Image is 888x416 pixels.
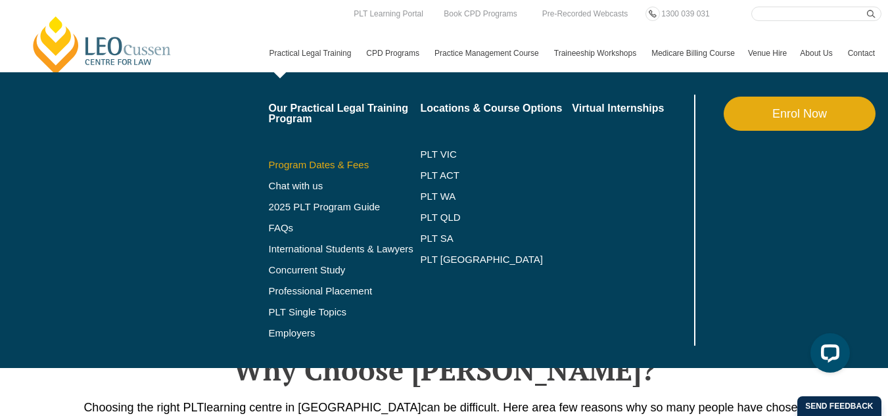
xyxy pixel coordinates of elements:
a: FAQs [269,223,421,233]
a: PLT [GEOGRAPHIC_DATA] [420,254,572,265]
span: 1300 039 031 [661,9,709,18]
span: Choosing the right PLT [83,401,204,414]
a: Traineeship Workshops [548,34,645,72]
a: Concurrent Study [269,265,421,275]
a: Employers [269,328,421,338]
a: PLT ACT [420,170,572,181]
a: PLT QLD [420,212,572,223]
a: Professional Placement [269,286,421,296]
a: Program Dates & Fees [269,160,421,170]
a: Our Practical Legal Training Program [269,103,421,124]
a: PLT SA [420,233,572,244]
a: 2025 PLT Program Guide [269,202,388,212]
a: International Students & Lawyers [269,244,421,254]
span: learning centre in [GEOGRAPHIC_DATA] [204,401,421,414]
h2: Why Choose [PERSON_NAME]? [70,354,819,386]
a: 1300 039 031 [658,7,713,21]
a: Book CPD Programs [440,7,520,21]
a: Enrol Now [724,97,876,131]
a: Pre-Recorded Webcasts [539,7,632,21]
a: Virtual Internships [572,103,691,114]
a: PLT VIC [420,149,572,160]
a: PLT Learning Portal [350,7,427,21]
a: Contact [841,34,881,72]
a: Chat with us [269,181,421,191]
a: Practice Management Course [428,34,548,72]
a: PLT Single Topics [269,307,421,317]
a: Venue Hire [741,34,793,72]
a: Medicare Billing Course [645,34,741,72]
span: can be difficult. Here are [421,401,549,414]
a: Locations & Course Options [420,103,572,114]
a: About Us [793,34,841,72]
a: PLT WA [420,191,539,202]
a: [PERSON_NAME] Centre for Law [30,14,175,76]
a: CPD Programs [360,34,428,72]
iframe: LiveChat chat widget [800,328,855,383]
a: Practical Legal Training [263,34,360,72]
